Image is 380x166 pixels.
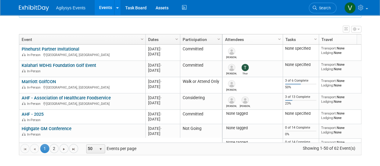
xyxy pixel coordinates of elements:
[22,95,111,101] a: AHF - Association of Healthcare Foodservice
[226,71,237,75] div: Ryan Litsey
[139,34,145,43] a: Column Settings
[226,104,237,108] div: Robert Blackwell
[148,95,177,100] div: [DATE]
[148,100,177,105] div: [DATE]
[321,83,334,87] span: Lodging:
[27,53,42,57] span: In-Person
[321,79,337,83] span: Transport:
[228,96,235,104] img: Robert Blackwell
[285,95,316,99] div: 3 of 13 Complete
[98,147,103,152] span: select
[148,84,177,89] div: [DATE]
[87,145,97,153] span: 50
[321,130,334,134] span: Lodging:
[321,34,363,45] a: Travel
[285,79,316,83] div: 3 of 6 Complete
[313,37,318,42] span: Column Settings
[180,124,222,139] td: Not Going
[148,34,176,45] a: Dates
[312,34,319,43] a: Column Settings
[225,140,280,145] div: None tagged
[27,102,42,106] span: In-Person
[22,85,143,90] div: [GEOGRAPHIC_DATA], [GEOGRAPHIC_DATA]
[20,144,29,153] a: Go to the first page
[22,133,26,136] img: In-Person Event
[71,147,76,152] span: Go to the last page
[22,101,143,106] div: [GEOGRAPHIC_DATA], [GEOGRAPHIC_DATA]
[148,63,177,68] div: [DATE]
[148,131,177,136] div: [DATE]
[321,116,334,120] span: Lodging:
[321,79,364,87] div: None None
[321,62,364,71] div: None None
[321,140,364,149] div: None None
[69,144,78,153] a: Go to the last page
[228,64,235,71] img: Ryan Litsey
[242,64,249,71] img: Thor Hansen
[30,144,39,153] a: Go to the previous page
[22,69,26,72] img: In-Person Event
[160,112,162,116] span: -
[22,86,26,89] img: In-Person Event
[225,111,280,116] div: None tagged
[140,37,144,42] span: Column Settings
[276,34,283,43] a: Column Settings
[22,52,143,57] div: [GEOGRAPHIC_DATA], [GEOGRAPHIC_DATA]
[22,53,26,56] img: In-Person Event
[321,126,364,134] div: None None
[180,45,222,61] td: Committed
[27,86,42,89] span: In-Person
[23,147,27,152] span: Go to the first page
[19,5,49,11] img: ExhibitDay
[226,87,237,91] div: Russell Carlson
[321,51,334,55] span: Lodging:
[240,71,250,75] div: Thor Hansen
[285,140,316,144] div: 0 of 14 Complete
[22,34,141,45] a: Event
[285,111,316,116] div: None specified
[321,140,337,144] span: Transport:
[160,79,162,84] span: -
[22,118,26,121] img: In-Person Event
[180,110,222,124] td: Committed
[285,46,316,51] div: None specified
[285,34,315,45] a: Tasks
[344,2,356,14] img: Vaitiare Munoz
[22,111,44,117] a: AHF - 2025
[215,34,222,43] a: Column Settings
[317,6,331,10] span: Search
[148,68,177,73] div: [DATE]
[321,95,337,99] span: Transport:
[148,46,177,52] div: [DATE]
[225,126,280,130] div: None tagged
[228,48,235,55] img: Tim Hansen
[148,111,177,117] div: [DATE]
[148,126,177,131] div: [DATE]
[27,69,42,73] span: In-Person
[27,118,42,122] span: In-Person
[160,126,162,131] span: -
[78,144,142,153] span: Events per page
[160,47,162,51] span: -
[321,111,364,120] div: None None
[285,85,316,89] div: 50%
[22,79,56,84] a: Marriott GolfCON
[27,133,42,136] span: In-Person
[225,34,279,45] a: Attendees
[148,117,177,122] div: [DATE]
[321,99,334,104] span: Lodging:
[242,96,249,104] img: Robert Mungary
[22,126,71,131] a: Highgate GM Conference
[321,126,337,130] span: Transport:
[285,126,316,130] div: 0 of 14 Complete
[216,37,221,42] span: Column Settings
[22,46,79,52] a: Pinehurst Partner Invitational
[59,144,68,153] a: Go to the next page
[285,102,316,106] div: 23%
[148,52,177,57] div: [DATE]
[240,104,250,108] div: Robert Mungary
[62,147,66,152] span: Go to the next page
[180,61,222,77] td: Committed
[297,144,361,152] span: Showing 1-50 of 62 Event(s)
[228,80,235,87] img: Russell Carlson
